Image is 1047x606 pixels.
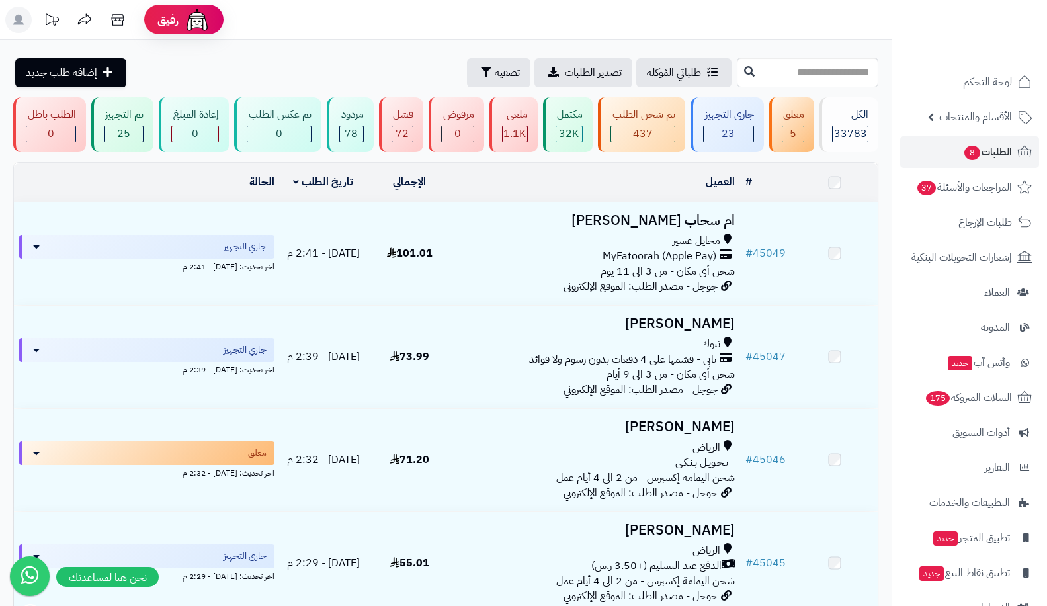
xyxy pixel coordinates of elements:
span: طلباتي المُوكلة [647,65,701,81]
span: 101.01 [387,245,433,261]
a: المدونة [900,312,1039,343]
span: 5 [790,126,796,142]
a: طلبات الإرجاع [900,206,1039,238]
div: فشل [392,107,414,122]
div: اخر تحديث: [DATE] - 2:39 م [19,362,274,376]
div: معلق [782,107,805,122]
a: وآتس آبجديد [900,347,1039,378]
span: الطلبات [963,143,1012,161]
div: 72 [392,126,413,142]
span: تابي - قسّمها على 4 دفعات بدون رسوم ولا فوائد [529,352,716,367]
span: 437 [633,126,653,142]
a: تم التجهيز 25 [89,97,157,152]
a: الطلبات8 [900,136,1039,168]
span: جاري التجهيز [224,240,267,253]
a: طلباتي المُوكلة [636,58,732,87]
h3: ام سحاب [PERSON_NAME] [458,213,735,228]
a: جاري التجهيز 23 [688,97,767,152]
span: جاري التجهيز [224,343,267,357]
img: logo-2.png [957,36,1034,64]
span: جديد [948,356,972,370]
div: 0 [172,126,218,142]
span: 23 [722,126,735,142]
div: تم عكس الطلب [247,107,312,122]
a: ملغي 1.1K [487,97,540,152]
span: محايل عسير [673,234,720,249]
div: 5 [782,126,804,142]
a: مكتمل 32K [540,97,596,152]
a: تصدير الطلبات [534,58,632,87]
a: معلق 5 [767,97,817,152]
a: #45045 [745,555,786,571]
div: 23 [704,126,753,142]
span: تطبيق المتجر [932,529,1010,547]
span: 32K [559,126,579,142]
span: 0 [48,126,54,142]
a: الإجمالي [393,174,426,190]
a: فشل 72 [376,97,427,152]
a: #45047 [745,349,786,365]
span: 0 [192,126,198,142]
span: العملاء [984,283,1010,302]
a: أدوات التسويق [900,417,1039,449]
span: الرياض [692,543,720,558]
a: إشعارات التحويلات البنكية [900,241,1039,273]
a: إعادة المبلغ 0 [156,97,231,152]
span: السلات المتروكة [925,388,1012,407]
span: جديد [933,531,958,546]
span: 0 [454,126,461,142]
a: التطبيقات والخدمات [900,487,1039,519]
a: مردود 78 [324,97,376,152]
a: تطبيق نقاط البيعجديد [900,557,1039,589]
span: الأقسام والمنتجات [939,108,1012,126]
span: 0 [276,126,282,142]
span: تطبيق نقاط البيع [918,564,1010,582]
span: معلق [248,447,267,460]
span: [DATE] - 2:39 م [287,349,360,365]
span: الرياض [692,440,720,455]
img: ai-face.png [184,7,210,33]
span: 33783 [834,126,867,142]
span: شحن اليمامة إكسبرس - من 2 الى 4 أيام عمل [556,573,735,589]
span: MyFatoorah (Apple Pay) [603,249,716,264]
div: الكل [832,107,868,122]
span: جوجل - مصدر الطلب: الموقع الإلكتروني [564,588,718,604]
span: إشعارات التحويلات البنكية [911,248,1012,267]
div: تم التجهيز [104,107,144,122]
span: تـحـويـل بـنـكـي [675,455,728,470]
div: 1116 [503,126,527,142]
span: أدوات التسويق [952,423,1010,442]
div: ملغي [502,107,528,122]
span: شحن اليمامة إكسبرس - من 2 الى 4 أيام عمل [556,470,735,486]
a: تاريخ الطلب [293,174,353,190]
a: مرفوض 0 [426,97,487,152]
span: 78 [345,126,358,142]
a: لوحة التحكم [900,66,1039,98]
a: #45049 [745,245,786,261]
a: السلات المتروكة175 [900,382,1039,413]
span: [DATE] - 2:32 م [287,452,360,468]
span: 71.20 [390,452,429,468]
span: 73.99 [390,349,429,365]
span: [DATE] - 2:41 م [287,245,360,261]
span: التطبيقات والخدمات [929,494,1010,512]
span: تصفية [495,65,520,81]
div: مرفوض [441,107,474,122]
div: تم شحن الطلب [610,107,675,122]
div: 78 [340,126,363,142]
div: 0 [247,126,311,142]
div: مكتمل [556,107,583,122]
a: الحالة [249,174,274,190]
span: 8 [964,146,980,160]
span: جاري التجهيز [224,550,267,563]
div: اخر تحديث: [DATE] - 2:32 م [19,465,274,479]
span: 37 [917,181,936,195]
span: جوجل - مصدر الطلب: الموقع الإلكتروني [564,382,718,398]
span: المراجعات والأسئلة [916,178,1012,196]
span: شحن أي مكان - من 3 الى 9 أيام [607,367,735,382]
span: 1.1K [503,126,526,142]
div: إعادة المبلغ [171,107,219,122]
span: جوجل - مصدر الطلب: الموقع الإلكتروني [564,485,718,501]
a: تحديثات المنصة [35,7,68,36]
a: العملاء [900,277,1039,308]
